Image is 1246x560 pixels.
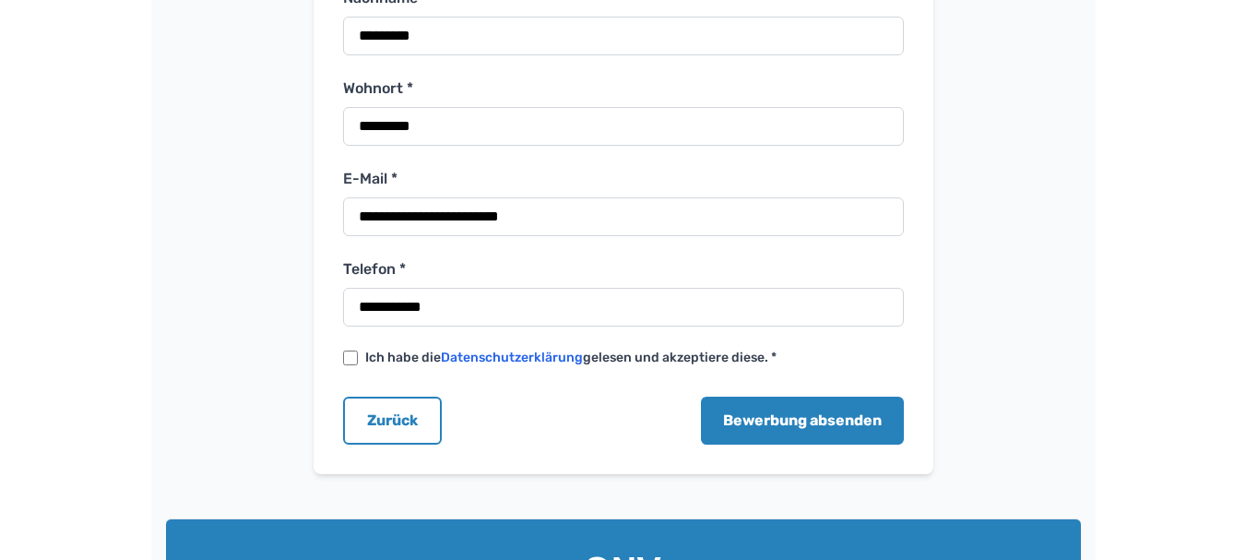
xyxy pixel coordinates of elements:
button: Zurück [343,397,442,445]
label: Ich habe die gelesen und akzeptiere diese. * [365,349,777,367]
button: Bewerbung absenden [701,397,904,445]
label: E-Mail * [343,168,904,190]
a: Datenschutzerklärung [441,350,583,365]
label: Telefon * [343,258,904,280]
label: Wohnort * [343,77,904,100]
